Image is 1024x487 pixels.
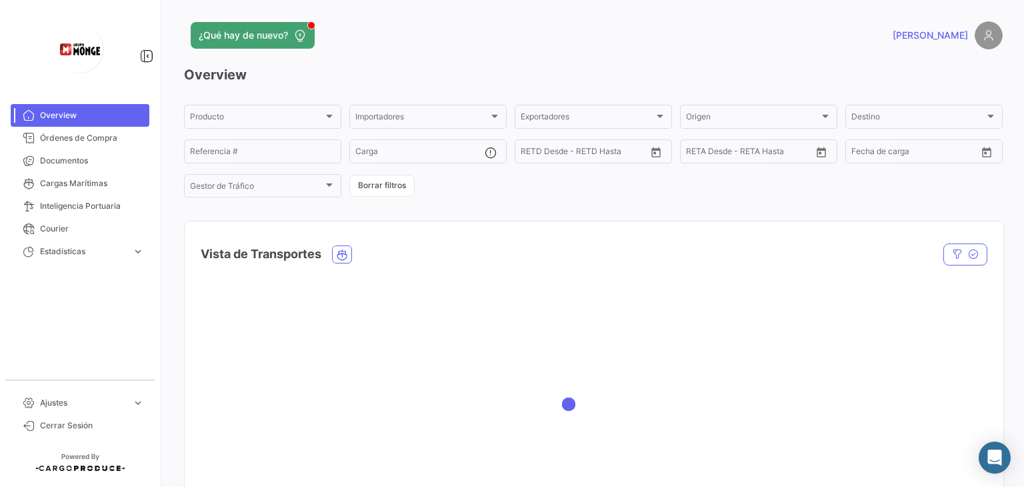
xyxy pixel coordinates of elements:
[11,104,149,127] a: Overview
[977,142,997,162] button: Open calendar
[132,397,144,409] span: expand_more
[349,175,415,197] button: Borrar filtros
[40,223,144,235] span: Courier
[40,200,144,212] span: Inteligencia Portuaria
[201,245,321,264] h4: Vista de Transportes
[40,397,127,409] span: Ajustes
[686,149,710,158] input: Desde
[40,155,144,167] span: Documentos
[199,29,288,42] span: ¿Qué hay de nuevo?
[190,114,323,123] span: Producto
[40,420,144,432] span: Cerrar Sesión
[851,114,985,123] span: Destino
[184,65,1003,84] h3: Overview
[521,114,654,123] span: Exportadores
[686,114,819,123] span: Origen
[40,177,144,189] span: Cargas Marítimas
[851,149,875,158] input: Desde
[11,217,149,240] a: Courier
[11,195,149,217] a: Inteligencia Portuaria
[40,132,144,144] span: Órdenes de Compra
[190,183,323,193] span: Gestor de Tráfico
[979,442,1011,474] div: Abrir Intercom Messenger
[11,127,149,149] a: Órdenes de Compra
[333,246,351,263] button: Ocean
[975,21,1003,49] img: placeholder-user.png
[11,172,149,195] a: Cargas Marítimas
[132,246,144,258] span: expand_more
[885,149,945,158] input: Hasta
[40,109,144,121] span: Overview
[893,29,968,42] span: [PERSON_NAME]
[811,142,831,162] button: Open calendar
[554,149,614,158] input: Hasta
[521,149,545,158] input: Desde
[11,149,149,172] a: Documentos
[646,142,666,162] button: Open calendar
[47,16,113,83] img: logo-grupo-monge+(2).png
[191,22,315,49] button: ¿Qué hay de nuevo?
[719,149,779,158] input: Hasta
[355,114,489,123] span: Importadores
[40,246,127,258] span: Estadísticas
